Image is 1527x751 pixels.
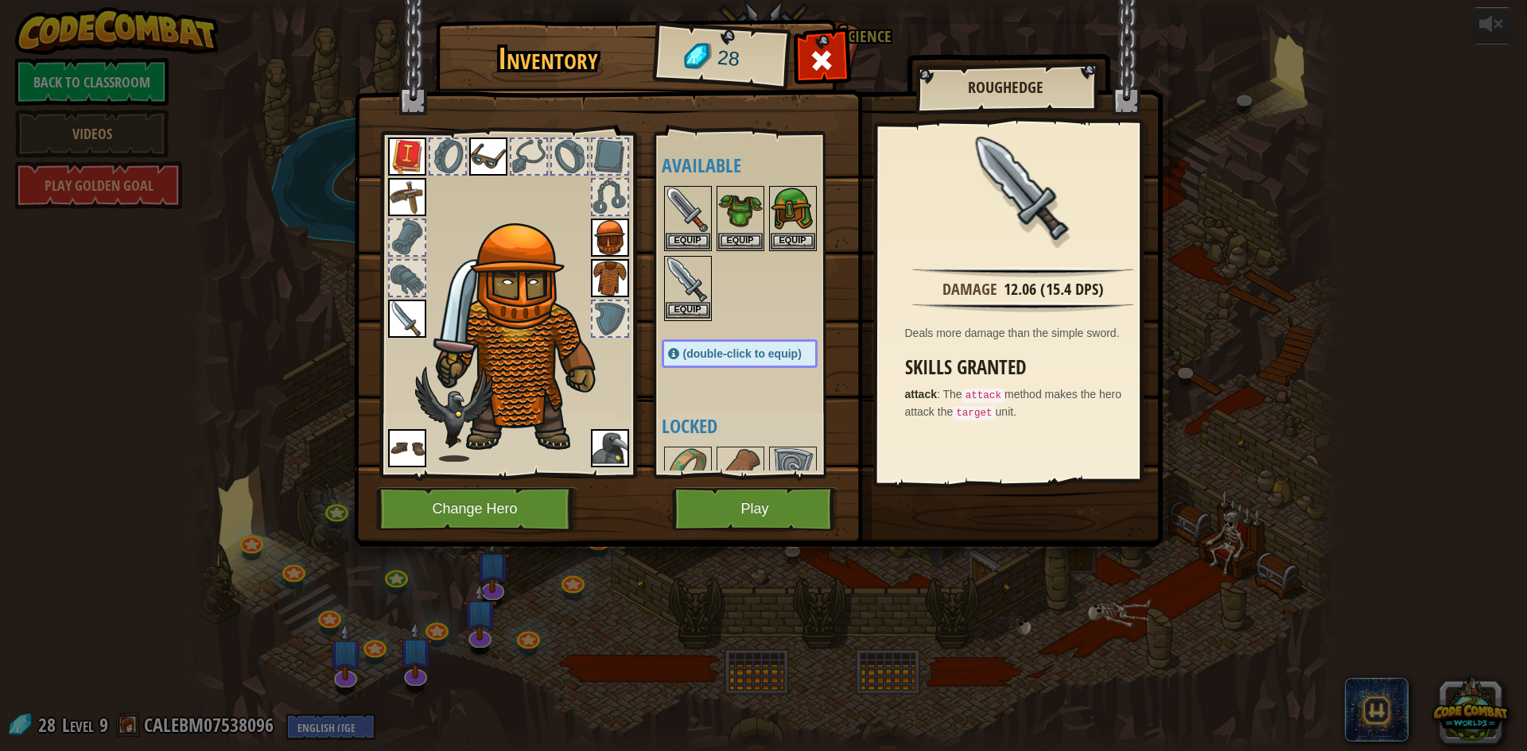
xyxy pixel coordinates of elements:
[672,487,838,531] button: Play
[931,79,1081,96] h2: Roughedge
[591,429,629,467] img: portrait.png
[716,44,740,74] span: 28
[942,278,997,301] div: Damage
[388,300,426,338] img: portrait.png
[1004,278,1104,301] div: 12.06 (15.4 DPS)
[953,406,995,420] code: target
[718,233,763,250] button: Equip
[666,188,710,232] img: portrait.png
[666,448,710,493] img: portrait.png
[905,325,1150,341] div: Deals more damage than the simple sword.
[447,42,650,75] h1: Inventory
[905,357,1150,378] h3: Skills Granted
[718,448,763,493] img: portrait.png
[972,137,1075,240] img: portrait.png
[666,257,710,302] img: portrait.png
[662,155,849,176] h4: Available
[662,416,849,436] h4: Locked
[771,233,815,250] button: Equip
[912,302,1133,312] img: hr.png
[388,178,426,216] img: portrait.png
[771,448,815,493] img: portrait.png
[666,233,710,250] button: Equip
[666,302,710,319] button: Equip
[376,487,578,531] button: Change Hero
[912,267,1133,277] img: hr.png
[388,429,426,467] img: portrait.png
[771,188,815,232] img: portrait.png
[428,223,623,455] img: male.png
[937,388,943,401] span: :
[962,389,1004,403] code: attack
[683,347,802,360] span: (double-click to equip)
[905,388,1122,418] span: The method makes the hero attack the unit.
[415,366,493,462] img: raven-paper-doll.png
[905,388,937,401] strong: attack
[718,188,763,232] img: portrait.png
[591,219,629,257] img: portrait.png
[591,259,629,297] img: portrait.png
[469,137,507,176] img: portrait.png
[388,137,426,176] img: portrait.png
